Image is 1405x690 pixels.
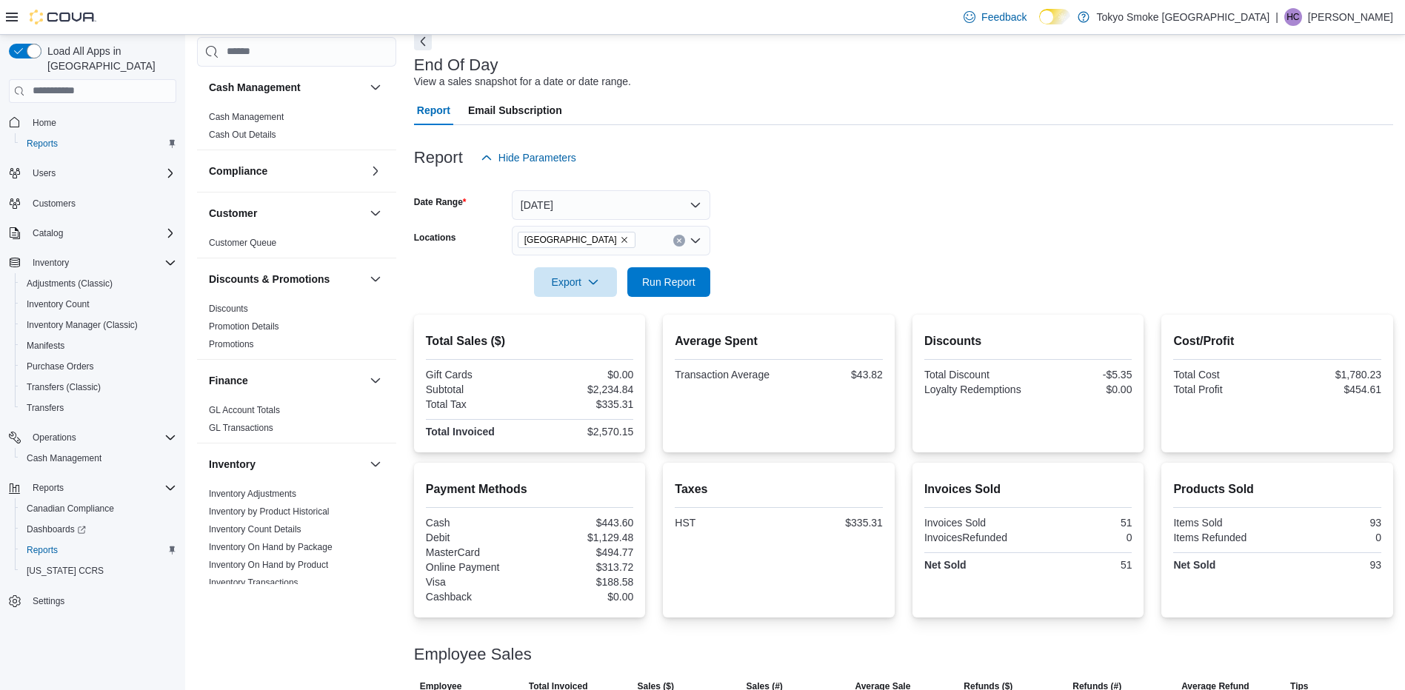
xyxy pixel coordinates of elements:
nav: Complex example [9,106,176,651]
span: Inventory On Hand by Product [209,559,328,571]
div: MasterCard [426,546,527,558]
span: Promotions [209,338,254,350]
span: Promotion Details [209,321,279,332]
h3: End Of Day [414,56,498,74]
button: Inventory [367,455,384,473]
button: Reports [3,478,182,498]
button: Reports [15,540,182,560]
button: Cash Management [15,448,182,469]
a: Reports [21,135,64,153]
div: Total Tax [426,398,527,410]
span: Cash Management [21,449,176,467]
div: Visa [426,576,527,588]
a: Feedback [958,2,1032,32]
a: Customers [27,195,81,212]
button: Adjustments (Classic) [15,273,182,294]
button: Inventory Count [15,294,182,315]
span: Reports [33,482,64,494]
h3: Finance [209,373,248,388]
div: Items Refunded [1173,532,1274,543]
span: Purchase Orders [27,361,94,372]
button: [DATE] [512,190,710,220]
label: Date Range [414,196,467,208]
span: Manifests [27,340,64,352]
a: Settings [27,592,70,610]
span: HC [1286,8,1299,26]
strong: Net Sold [1173,559,1215,571]
button: Compliance [367,162,384,180]
span: Settings [33,595,64,607]
a: Discounts [209,304,248,314]
div: Subtotal [426,383,527,395]
span: Home [33,117,56,129]
div: 0 [1281,532,1381,543]
span: GL Account Totals [209,404,280,416]
div: 51 [1031,517,1132,529]
a: Inventory by Product Historical [209,506,330,517]
button: Cash Management [367,78,384,96]
div: $335.31 [533,398,633,410]
span: Report [417,96,450,125]
div: InvoicesRefunded [924,532,1025,543]
span: Customer Queue [209,237,276,249]
button: Canadian Compliance [15,498,182,519]
button: Reports [27,479,70,497]
span: Cash Out Details [209,129,276,141]
span: Feedback [981,10,1027,24]
span: Cash Management [27,452,101,464]
a: Dashboards [15,519,182,540]
span: Reports [27,138,58,150]
h3: Report [414,149,463,167]
div: Gift Cards [426,369,527,381]
h2: Total Sales ($) [426,332,634,350]
span: Inventory [27,254,176,272]
div: $0.00 [1031,383,1132,395]
div: Cash [426,517,527,529]
div: $335.31 [782,517,883,529]
div: HST [675,517,775,529]
a: Adjustments (Classic) [21,275,119,292]
a: Canadian Compliance [21,500,120,517]
div: $43.82 [782,369,883,381]
span: Inventory Count Details [209,523,301,535]
h2: Cost/Profit [1173,332,1381,350]
h2: Average Spent [675,332,883,350]
span: Load All Apps in [GEOGRAPHIC_DATA] [41,44,176,73]
div: Discounts & Promotions [197,300,396,359]
a: Promotions [209,339,254,349]
div: $0.00 [533,591,633,603]
div: $188.58 [533,576,633,588]
a: Customer Queue [209,238,276,248]
button: Catalog [3,223,182,244]
div: $443.60 [533,517,633,529]
span: Canadian Compliance [27,503,114,515]
span: Inventory Adjustments [209,488,296,500]
div: $454.61 [1281,383,1381,395]
a: Inventory On Hand by Package [209,542,333,552]
a: Cash Management [21,449,107,467]
h2: Invoices Sold [924,480,1132,498]
span: Reports [27,479,176,497]
span: Transfers [27,402,64,414]
h3: Discounts & Promotions [209,272,330,287]
span: Dark Mode [1039,24,1040,25]
h3: Inventory [209,457,256,472]
span: [GEOGRAPHIC_DATA] [524,232,617,247]
button: Discounts & Promotions [367,270,384,288]
h3: Compliance [209,164,267,178]
div: View a sales snapshot for a date or date range. [414,74,631,90]
span: Users [33,167,56,179]
div: 0 [1031,532,1132,543]
button: Inventory [209,457,364,472]
p: Tokyo Smoke [GEOGRAPHIC_DATA] [1097,8,1270,26]
div: $2,234.84 [533,383,633,395]
button: Users [3,163,182,184]
span: Settings [27,592,176,610]
span: Catalog [33,227,63,239]
a: [US_STATE] CCRS [21,562,110,580]
button: Transfers [15,398,182,418]
button: Customer [367,204,384,222]
div: Heather Chafe [1284,8,1302,26]
div: Total Discount [924,369,1025,381]
strong: Net Sold [924,559,967,571]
